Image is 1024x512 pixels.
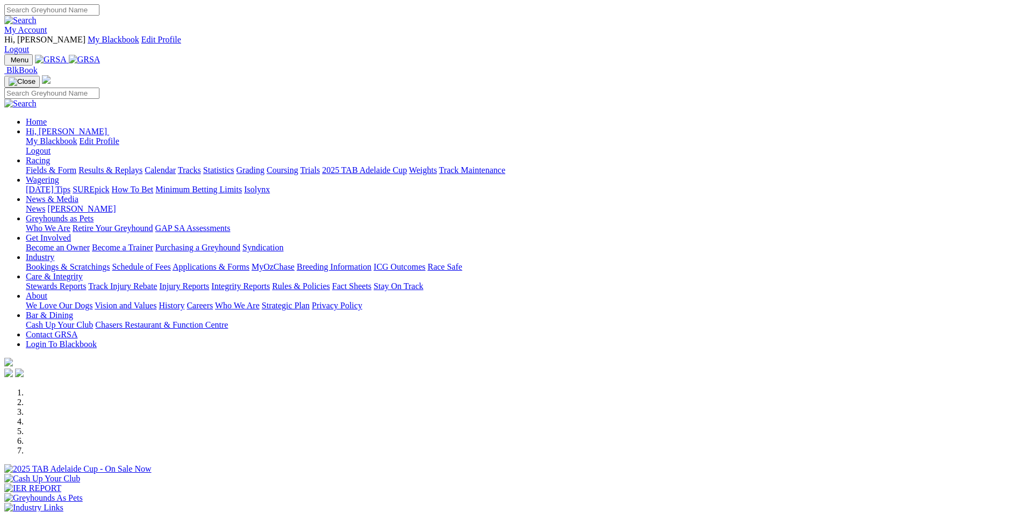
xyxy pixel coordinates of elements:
a: ICG Outcomes [374,262,425,271]
a: 2025 TAB Adelaide Cup [322,165,407,175]
a: [DATE] Tips [26,185,70,194]
a: Home [26,117,47,126]
img: logo-grsa-white.png [42,75,51,84]
a: Integrity Reports [211,282,270,291]
a: Stay On Track [374,282,423,291]
img: Greyhounds As Pets [4,493,83,503]
a: How To Bet [112,185,154,194]
a: Schedule of Fees [112,262,170,271]
img: Cash Up Your Club [4,474,80,484]
a: Tracks [178,165,201,175]
span: BlkBook [6,66,38,75]
a: Trials [300,165,320,175]
a: Fields & Form [26,165,76,175]
div: About [26,301,1020,311]
a: Injury Reports [159,282,209,291]
a: My Blackbook [88,35,139,44]
div: News & Media [26,204,1020,214]
a: Bookings & Scratchings [26,262,110,271]
a: Chasers Restaurant & Function Centre [95,320,228,329]
a: Applications & Forms [173,262,249,271]
a: My Blackbook [26,136,77,146]
div: Greyhounds as Pets [26,223,1020,233]
a: Contact GRSA [26,330,77,339]
img: Search [4,16,37,25]
a: Minimum Betting Limits [155,185,242,194]
a: Become an Owner [26,243,90,252]
a: News & Media [26,194,78,204]
div: Hi, [PERSON_NAME] [26,136,1020,156]
a: Fact Sheets [332,282,371,291]
a: Become a Trainer [92,243,153,252]
a: Care & Integrity [26,272,83,281]
a: Grading [237,165,264,175]
a: Rules & Policies [272,282,330,291]
a: Weights [409,165,437,175]
img: facebook.svg [4,369,13,377]
a: Coursing [267,165,298,175]
a: Breeding Information [297,262,371,271]
div: My Account [4,35,1020,54]
button: Toggle navigation [4,76,40,88]
a: History [159,301,184,310]
a: Careers [187,301,213,310]
div: Care & Integrity [26,282,1020,291]
img: 2025 TAB Adelaide Cup - On Sale Now [4,464,152,474]
img: GRSA [35,55,67,64]
a: Statistics [203,165,234,175]
div: Wagering [26,185,1020,194]
a: Syndication [242,243,283,252]
div: Racing [26,165,1020,175]
a: Cash Up Your Club [26,320,93,329]
img: IER REPORT [4,484,61,493]
a: We Love Our Dogs [26,301,92,310]
a: Isolynx [244,185,270,194]
button: Toggle navigation [4,54,33,66]
a: Edit Profile [141,35,181,44]
img: GRSA [69,55,101,64]
a: My Account [4,25,47,34]
a: Results & Replays [78,165,142,175]
a: News [26,204,45,213]
a: Bar & Dining [26,311,73,320]
input: Search [4,4,99,16]
div: Bar & Dining [26,320,1020,330]
a: Calendar [145,165,176,175]
span: Hi, [PERSON_NAME] [4,35,85,44]
img: logo-grsa-white.png [4,358,13,366]
a: Get Involved [26,233,71,242]
div: Get Involved [26,243,1020,253]
a: Who We Are [215,301,260,310]
a: Race Safe [427,262,462,271]
span: Menu [11,56,28,64]
a: Purchasing a Greyhound [155,243,240,252]
a: Who We Are [26,223,70,233]
span: Hi, [PERSON_NAME] [26,127,107,136]
a: SUREpick [73,185,109,194]
div: Industry [26,262,1020,272]
a: [PERSON_NAME] [47,204,116,213]
a: Strategic Plan [262,301,310,310]
a: Wagering [26,175,59,184]
img: Close [9,77,35,86]
a: GAP SA Assessments [155,223,231,233]
img: twitter.svg [15,369,24,377]
a: Racing [26,156,50,165]
a: Track Injury Rebate [88,282,157,291]
a: Privacy Policy [312,301,362,310]
a: Track Maintenance [439,165,505,175]
a: Industry [26,253,54,262]
a: Logout [4,45,29,54]
input: Search [4,88,99,99]
a: Hi, [PERSON_NAME] [26,127,109,136]
img: Search [4,99,37,109]
a: Logout [26,146,51,155]
a: Edit Profile [80,136,119,146]
a: BlkBook [4,66,38,75]
a: About [26,291,47,300]
a: Login To Blackbook [26,340,97,349]
a: Greyhounds as Pets [26,214,94,223]
a: Stewards Reports [26,282,86,291]
a: Retire Your Greyhound [73,223,153,233]
a: MyOzChase [252,262,295,271]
